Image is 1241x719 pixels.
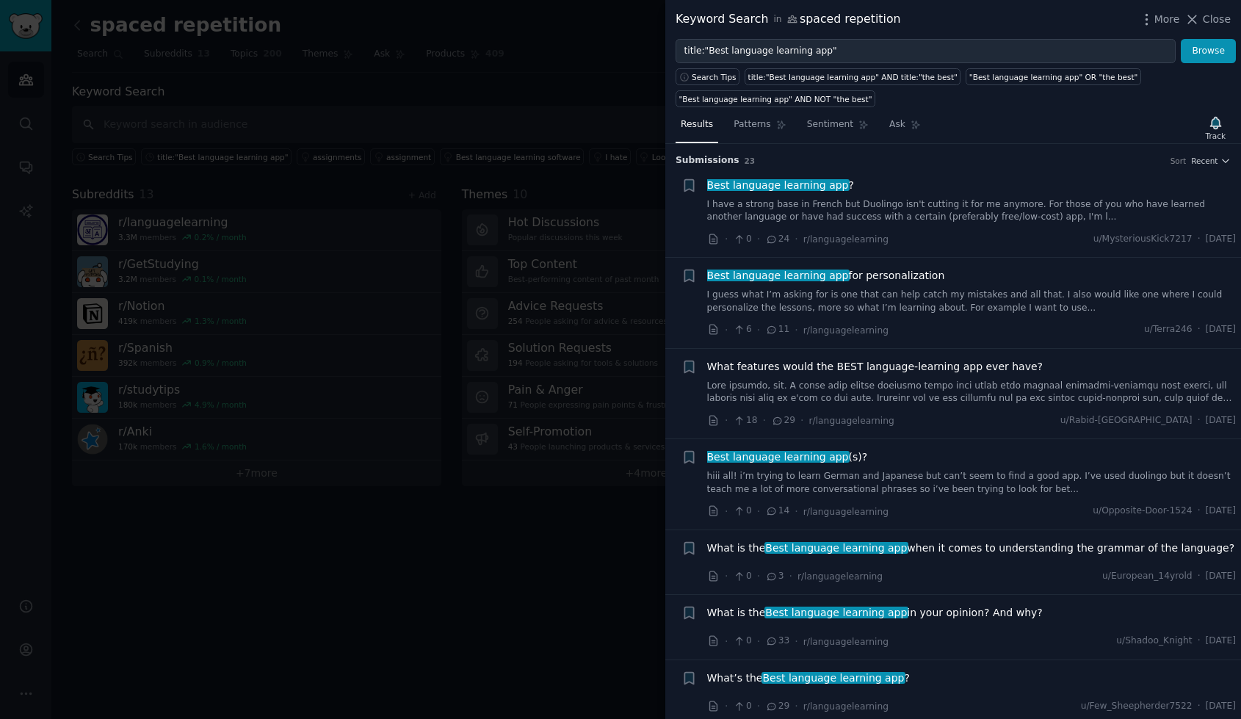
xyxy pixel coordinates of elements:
[676,68,739,85] button: Search Tips
[728,113,791,143] a: Patterns
[1206,414,1236,427] span: [DATE]
[679,94,872,104] div: "Best language learning app" AND NOT "the best"
[681,118,713,131] span: Results
[803,325,889,336] span: r/languagelearning
[966,68,1141,85] a: "Best language learning app" OR "the best"
[707,178,854,193] span: ?
[807,118,853,131] span: Sentiment
[1206,635,1236,648] span: [DATE]
[707,380,1237,405] a: Lore ipsumdo, sit. A conse adip elitse doeiusmo tempo inci utlab etdo magnaal enimadmi-veniamqu n...
[789,568,792,584] span: ·
[1198,233,1201,246] span: ·
[676,113,718,143] a: Results
[1198,414,1201,427] span: ·
[795,634,797,649] span: ·
[1154,12,1180,27] span: More
[757,698,760,714] span: ·
[1206,700,1236,713] span: [DATE]
[707,671,910,686] span: What’s the ?
[803,507,889,517] span: r/languagelearning
[761,672,906,684] span: Best language learning app
[889,118,905,131] span: Ask
[1139,12,1180,27] button: More
[1206,323,1236,336] span: [DATE]
[757,568,760,584] span: ·
[1093,233,1193,246] span: u/MysteriousKick7217
[797,571,883,582] span: r/languagelearning
[765,505,789,518] span: 14
[1201,112,1231,143] button: Track
[884,113,926,143] a: Ask
[692,72,737,82] span: Search Tips
[707,289,1237,314] a: I guess what I’m asking for is one that can help catch my mistakes and all that. I also would lik...
[706,179,850,191] span: Best language learning app
[707,605,1043,621] a: What is theBest language learning appin your opinion? And why?
[1181,39,1236,64] button: Browse
[802,113,874,143] a: Sentiment
[803,234,889,245] span: r/languagelearning
[748,72,958,82] div: title:"Best language learning app" AND title:"the best"
[765,233,789,246] span: 24
[1191,156,1231,166] button: Recent
[707,449,868,465] a: Best language learning app(s)?
[725,698,728,714] span: ·
[1060,414,1193,427] span: u/Rabid-[GEOGRAPHIC_DATA]
[707,268,945,283] a: Best language learning appfor personalization
[706,270,850,281] span: Best language learning app
[676,10,901,29] div: Keyword Search spaced repetition
[1184,12,1231,27] button: Close
[1206,131,1226,141] div: Track
[795,322,797,338] span: ·
[725,504,728,519] span: ·
[707,268,945,283] span: for personalization
[773,13,781,26] span: in
[1198,570,1201,583] span: ·
[733,505,751,518] span: 0
[757,504,760,519] span: ·
[795,231,797,247] span: ·
[706,451,850,463] span: Best language learning app
[800,413,803,428] span: ·
[764,542,909,554] span: Best language learning app
[757,634,760,649] span: ·
[763,413,766,428] span: ·
[745,156,756,165] span: 23
[707,449,868,465] span: (s)?
[745,68,960,85] a: title:"Best language learning app" AND title:"the best"
[803,701,889,712] span: r/languagelearning
[725,322,728,338] span: ·
[725,231,728,247] span: ·
[707,541,1235,556] a: What is theBest language learning appwhen it comes to understanding the grammar of the language?
[809,416,894,426] span: r/languagelearning
[1144,323,1193,336] span: u/Terra246
[1191,156,1218,166] span: Recent
[733,323,751,336] span: 6
[725,634,728,649] span: ·
[1206,570,1236,583] span: [DATE]
[757,322,760,338] span: ·
[1081,700,1193,713] span: u/Few_Sheepherder7522
[707,359,1043,375] a: What features would the BEST language-learning app ever have?
[795,698,797,714] span: ·
[707,470,1237,496] a: hiii all! i’m trying to learn German and Japanese but can’t seem to find a good app. I’ve used du...
[725,413,728,428] span: ·
[707,198,1237,224] a: I have a strong base in French but Duolingo isn't cutting it for me anymore. For those of you who...
[765,635,789,648] span: 33
[764,607,909,618] span: Best language learning app
[1198,700,1201,713] span: ·
[1198,323,1201,336] span: ·
[733,700,751,713] span: 0
[733,570,751,583] span: 0
[765,570,784,583] span: 3
[1206,233,1236,246] span: [DATE]
[1198,635,1201,648] span: ·
[733,233,751,246] span: 0
[1198,505,1201,518] span: ·
[733,635,751,648] span: 0
[707,541,1235,556] span: What is the when it comes to understanding the grammar of the language?
[1116,635,1192,648] span: u/Shadoo_Knight
[765,700,789,713] span: 29
[676,39,1176,64] input: Try a keyword related to your business
[1203,12,1231,27] span: Close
